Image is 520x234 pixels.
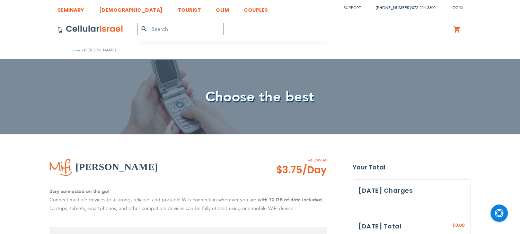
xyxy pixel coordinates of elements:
span: As Low As [257,157,327,163]
h2: [PERSON_NAME] [76,160,158,174]
span: $ [452,223,455,229]
a: Support [344,5,361,10]
h3: [DATE] Total [359,221,402,232]
strong: Your Total [353,162,470,173]
input: Search [137,23,224,35]
a: OLIM [216,2,229,15]
p: Connect multiple devices to a strong, reliable, and portable WiFi connection wherever you are, La... [50,187,327,213]
a: [PHONE_NUMBER] [376,5,411,10]
span: Login [450,5,463,10]
a: Home [70,48,80,53]
span: /Day [302,163,327,177]
a: [DEMOGRAPHIC_DATA] [99,2,163,15]
h3: [DATE] Charges [359,185,465,196]
li: / [369,3,435,13]
li: [PERSON_NAME] [80,47,116,53]
span: 0.00 [455,222,465,228]
a: TOURIST [178,2,201,15]
img: MIFI Rental [50,158,72,176]
a: COUPLES [244,2,268,15]
a: 072-224-3300 [412,5,435,10]
strong: Stay connected on the go! [50,188,109,195]
strong: with 70 GB of data included. [258,197,323,203]
a: SEMINARY [58,2,84,15]
img: Cellular Israel Logo [58,25,123,33]
span: $3.75 [276,163,327,177]
span: Choose the best [205,87,315,107]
